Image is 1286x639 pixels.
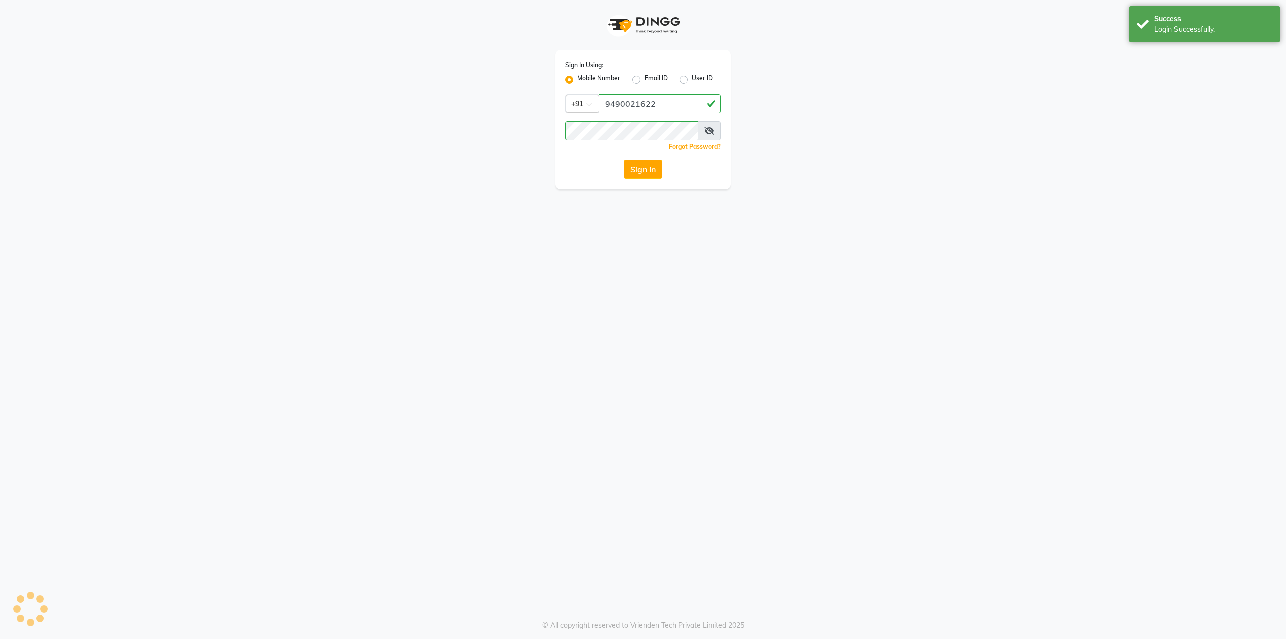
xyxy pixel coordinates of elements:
input: Username [565,121,698,140]
div: Login Successfully. [1154,24,1272,35]
label: User ID [692,74,713,86]
label: Email ID [645,74,668,86]
div: Success [1154,14,1272,24]
input: Username [599,94,721,113]
label: Sign In Using: [565,61,603,70]
button: Sign In [624,160,662,179]
a: Forgot Password? [669,143,721,150]
label: Mobile Number [577,74,620,86]
img: logo1.svg [603,10,683,40]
